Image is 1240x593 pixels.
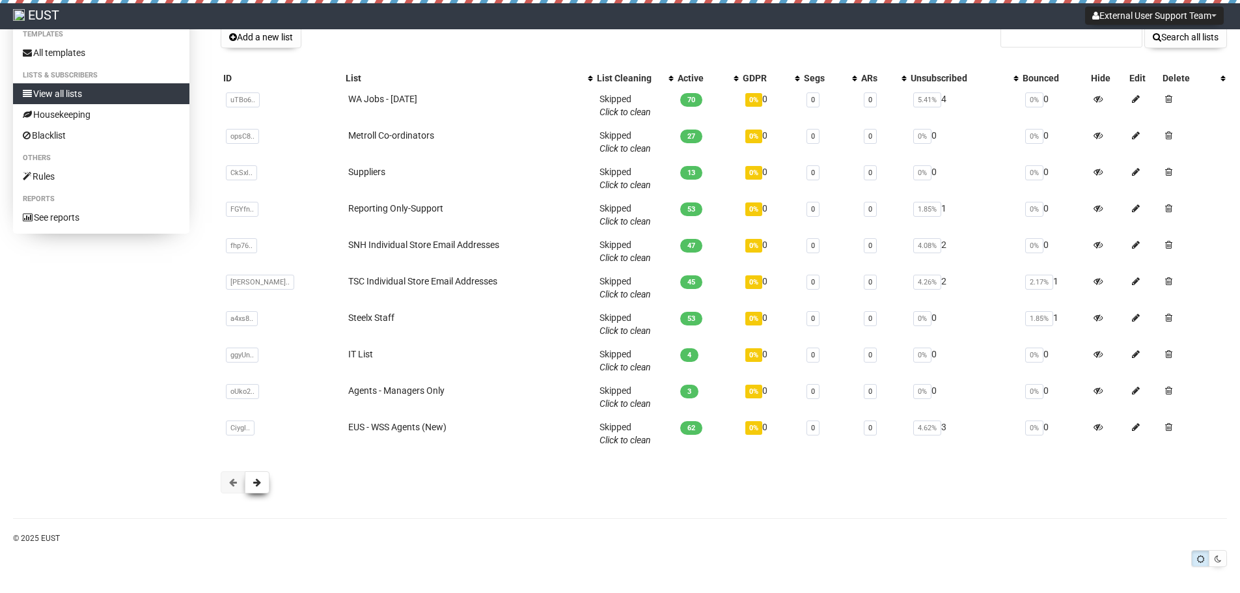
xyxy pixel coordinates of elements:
span: 13 [680,166,702,180]
a: 0 [811,132,815,141]
td: 0 [740,415,802,452]
a: View all lists [13,83,189,104]
a: 0 [811,351,815,359]
span: ggyUn.. [226,348,258,363]
td: 0 [740,160,802,197]
span: a4xs8.. [226,311,258,326]
a: Click to clean [599,143,651,154]
span: oUko2.. [226,384,259,399]
a: 0 [811,314,815,323]
span: 0% [745,166,762,180]
td: 0 [908,379,1021,415]
td: 0 [740,379,802,415]
span: 0% [745,239,762,253]
a: Click to clean [599,435,651,445]
th: Hide: No sort applied, sorting is disabled [1088,69,1127,87]
a: 0 [811,205,815,214]
td: 0 [1020,342,1088,379]
span: 0% [745,275,762,289]
a: 0 [811,241,815,250]
div: List [346,72,581,85]
span: Skipped [599,203,651,227]
span: 0% [1025,348,1043,363]
div: Active [678,72,727,85]
span: 53 [680,312,702,325]
span: Ciygl.. [226,421,255,435]
p: © 2025 EUST [13,531,1227,545]
a: Steelx Staff [348,312,394,323]
a: Click to clean [599,253,651,263]
a: See reports [13,207,189,228]
a: Click to clean [599,398,651,409]
span: CkSxl.. [226,165,257,180]
span: 0% [913,348,931,363]
td: 0 [1020,87,1088,124]
a: EUS - WSS Agents (New) [348,422,447,432]
td: 0 [1020,197,1088,233]
span: 0% [913,165,931,180]
td: 4 [908,87,1021,124]
th: List Cleaning: No sort applied, activate to apply an ascending sort [594,69,675,87]
span: Skipped [599,167,651,190]
span: 0% [1025,384,1043,399]
button: Search all lists [1144,26,1227,48]
a: WA Jobs - [DATE] [348,94,417,104]
span: FGYfn.. [226,202,258,217]
span: 0% [745,348,762,362]
th: Edit: No sort applied, sorting is disabled [1127,69,1160,87]
a: 0 [811,96,815,104]
span: Skipped [599,130,651,154]
a: 0 [868,278,872,286]
div: Bounced [1023,72,1085,85]
a: 0 [811,169,815,177]
span: 70 [680,93,702,107]
span: uTBo6.. [226,92,260,107]
td: 0 [908,160,1021,197]
td: 1 [1020,306,1088,342]
td: 0 [740,306,802,342]
a: Suppliers [348,167,385,177]
a: 0 [868,96,872,104]
span: 1.85% [1025,311,1053,326]
div: Edit [1129,72,1157,85]
span: Skipped [599,312,651,336]
span: 0% [745,421,762,435]
div: List Cleaning [597,72,662,85]
a: 0 [868,314,872,323]
th: Delete: No sort applied, activate to apply an ascending sort [1160,69,1227,87]
span: 4.08% [913,238,941,253]
span: 0% [745,202,762,216]
span: 0% [913,311,931,326]
span: 0% [1025,129,1043,144]
a: Click to clean [599,107,651,117]
a: Click to clean [599,216,651,227]
th: Bounced: No sort applied, sorting is disabled [1020,69,1088,87]
a: SNH Individual Store Email Addresses [348,240,499,250]
span: Skipped [599,240,651,263]
span: 53 [680,202,702,216]
a: Metroll Co-ordinators [348,130,434,141]
td: 0 [740,87,802,124]
td: 0 [1020,124,1088,160]
span: 5.41% [913,92,941,107]
div: Delete [1163,72,1214,85]
li: Reports [13,191,189,207]
td: 1 [908,197,1021,233]
a: Click to clean [599,362,651,372]
th: ID: No sort applied, sorting is disabled [221,69,343,87]
span: 1.85% [913,202,941,217]
td: 0 [908,306,1021,342]
button: Add a new list [221,26,301,48]
div: Unsubscribed [911,72,1008,85]
span: 0% [1025,421,1043,435]
span: 47 [680,239,702,253]
li: Others [13,150,189,166]
a: 0 [868,387,872,396]
span: 0% [745,93,762,107]
a: 0 [868,132,872,141]
a: 0 [811,278,815,286]
div: Segs [804,72,845,85]
span: 0% [913,384,931,399]
li: Templates [13,27,189,42]
a: Click to clean [599,180,651,190]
